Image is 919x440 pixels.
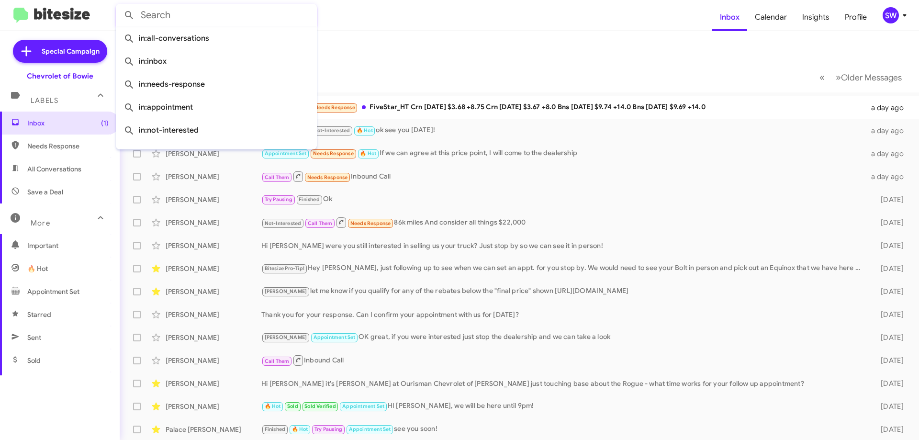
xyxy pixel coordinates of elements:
[314,426,342,432] span: Try Pausing
[27,164,81,174] span: All Conversations
[123,119,309,142] span: in:not-interested
[166,425,261,434] div: Palace [PERSON_NAME]
[123,27,309,50] span: in:all-conversations
[307,174,348,181] span: Needs Response
[116,4,317,27] input: Search
[865,195,911,204] div: [DATE]
[27,118,109,128] span: Inbox
[166,264,261,273] div: [PERSON_NAME]
[814,68,908,87] nav: Page navigation example
[265,265,304,271] span: Bitesize Pro-Tip!
[261,241,865,250] div: Hi [PERSON_NAME] were you still interested in selling us your truck? Just stop by so we can see i...
[265,220,302,226] span: Not-Interested
[313,150,354,157] span: Needs Response
[261,401,865,412] div: HI [PERSON_NAME], we will be here until 9pm!
[166,241,261,250] div: [PERSON_NAME]
[304,403,336,409] span: Sold Verified
[814,68,830,87] button: Previous
[31,219,50,227] span: More
[865,379,911,388] div: [DATE]
[836,71,841,83] span: »
[27,310,51,319] span: Starred
[166,218,261,227] div: [PERSON_NAME]
[265,288,307,294] span: [PERSON_NAME]
[261,216,865,228] div: 86k miles And consider all things $22,000
[360,150,376,157] span: 🔥 Hot
[261,332,865,343] div: OK great, if you were interested just stop the dealership and we can take a look
[865,310,911,319] div: [DATE]
[166,310,261,319] div: [PERSON_NAME]
[166,333,261,342] div: [PERSON_NAME]
[865,172,911,181] div: a day ago
[299,196,320,203] span: Finished
[265,196,292,203] span: Try Pausing
[166,379,261,388] div: [PERSON_NAME]
[27,141,109,151] span: Needs Response
[123,96,309,119] span: in:appointment
[865,402,911,411] div: [DATE]
[123,73,309,96] span: in:needs-response
[314,334,356,340] span: Appointment Set
[308,220,333,226] span: Call Them
[27,287,79,296] span: Appointment Set
[166,172,261,181] div: [PERSON_NAME]
[747,3,795,31] a: Calendar
[865,287,911,296] div: [DATE]
[101,118,109,128] span: (1)
[166,149,261,158] div: [PERSON_NAME]
[350,220,391,226] span: Needs Response
[865,149,911,158] div: a day ago
[27,333,41,342] span: Sent
[342,403,384,409] span: Appointment Set
[265,358,290,364] span: Call Them
[349,426,391,432] span: Appointment Set
[292,426,308,432] span: 🔥 Hot
[166,287,261,296] div: [PERSON_NAME]
[27,241,109,250] span: Important
[261,286,865,297] div: let me know if you qualify for any of the rebates below the "final price" shown [URL][DOMAIN_NAME]
[27,71,93,81] div: Chevrolet of Bowie
[287,403,298,409] span: Sold
[865,241,911,250] div: [DATE]
[314,127,350,134] span: Not-Interested
[166,356,261,365] div: [PERSON_NAME]
[865,126,911,135] div: a day ago
[166,195,261,204] div: [PERSON_NAME]
[357,127,373,134] span: 🔥 Hot
[123,50,309,73] span: in:inbox
[712,3,747,31] span: Inbox
[874,7,908,23] button: SW
[261,102,865,113] div: FiveStar_HT Crn [DATE] $3.68 +8.75 Crn [DATE] $3.67 +8.0 Bns [DATE] $9.74 +14.0 Bns [DATE] $9.69 ...
[883,7,899,23] div: SW
[42,46,100,56] span: Special Campaign
[31,96,58,105] span: Labels
[166,402,261,411] div: [PERSON_NAME]
[865,425,911,434] div: [DATE]
[819,71,825,83] span: «
[837,3,874,31] a: Profile
[265,426,286,432] span: Finished
[27,187,63,197] span: Save a Deal
[261,125,865,136] div: ok see you [DATE]!
[830,68,908,87] button: Next
[13,40,107,63] a: Special Campaign
[261,310,865,319] div: Thank you for your response. Can I confirm your appointment with us for [DATE]?
[865,264,911,273] div: [DATE]
[865,356,911,365] div: [DATE]
[261,170,865,182] div: Inbound Call
[27,356,41,365] span: Sold
[865,218,911,227] div: [DATE]
[865,333,911,342] div: [DATE]
[261,194,865,205] div: Ok
[841,72,902,83] span: Older Messages
[265,150,307,157] span: Appointment Set
[265,334,307,340] span: [PERSON_NAME]
[261,354,865,366] div: Inbound Call
[27,264,48,273] span: 🔥 Hot
[795,3,837,31] a: Insights
[123,142,309,165] span: in:sold-verified
[865,103,911,113] div: a day ago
